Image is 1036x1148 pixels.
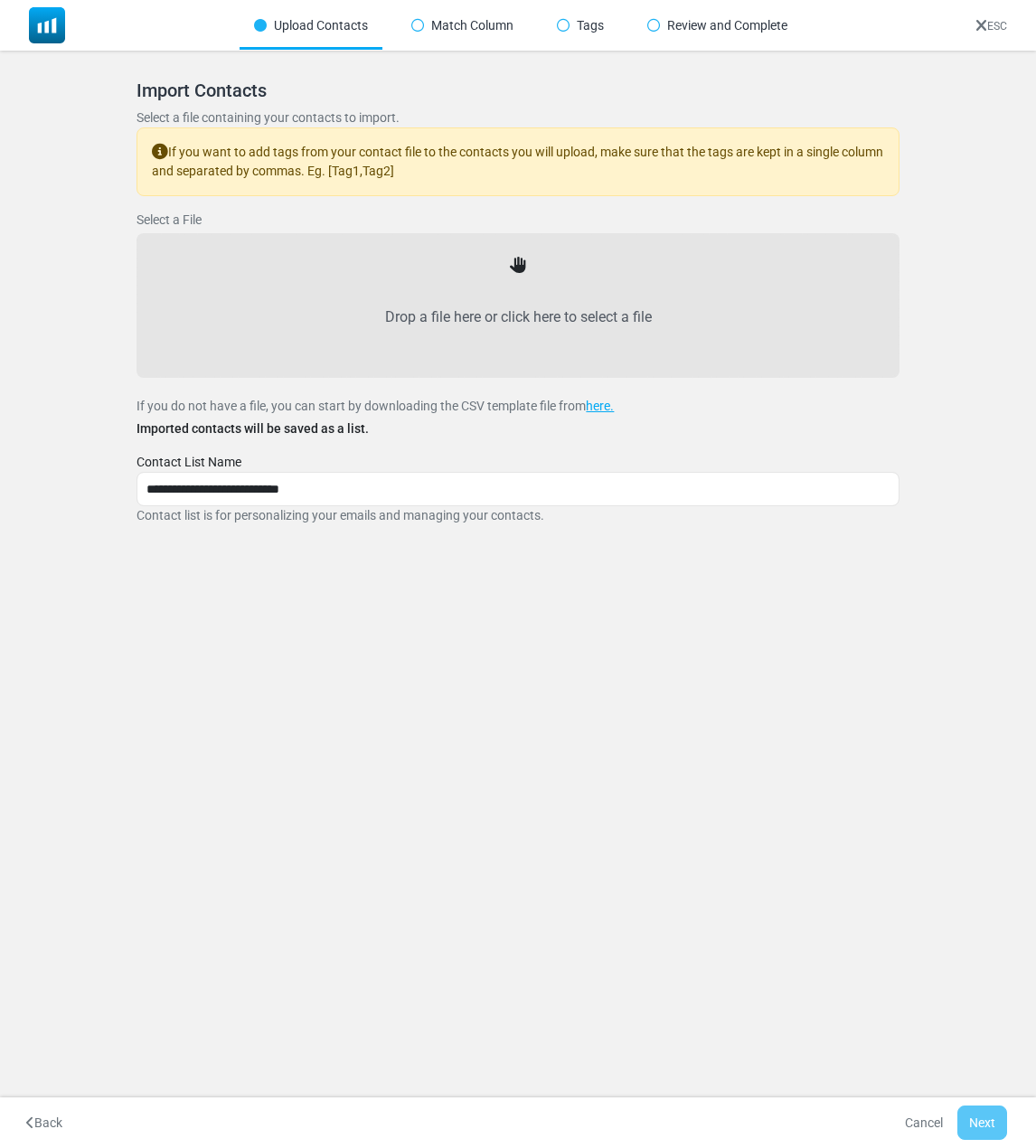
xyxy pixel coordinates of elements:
a: here. [586,399,614,413]
div: Tags [542,2,618,50]
p: Contact list is for personalizing your emails and managing your contacts. [137,506,899,525]
div: Upload Contacts [240,2,382,50]
div: If you want to add tags from your contact file to the contacts you will upload, make sure that th... [137,127,899,196]
p: If you do not have a file, you can start by downloading the CSV template file from [137,397,899,416]
div: Match Column [397,2,528,50]
button: Back [14,1106,74,1140]
a: ESC [975,20,1007,33]
a: Cancel [893,1106,955,1140]
label: Contact List Name [137,453,241,472]
label: Imported contacts will be saved as a list. [137,419,369,438]
label: Select a File [137,211,202,230]
div: Review and Complete [633,2,802,50]
img: mailsoftly_icon_blue_white.svg [29,7,65,43]
h5: Import Contacts [137,80,899,101]
label: Drop a file here or click here to select a file [156,278,879,357]
p: Select a file containing your contacts to import. [137,108,899,127]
